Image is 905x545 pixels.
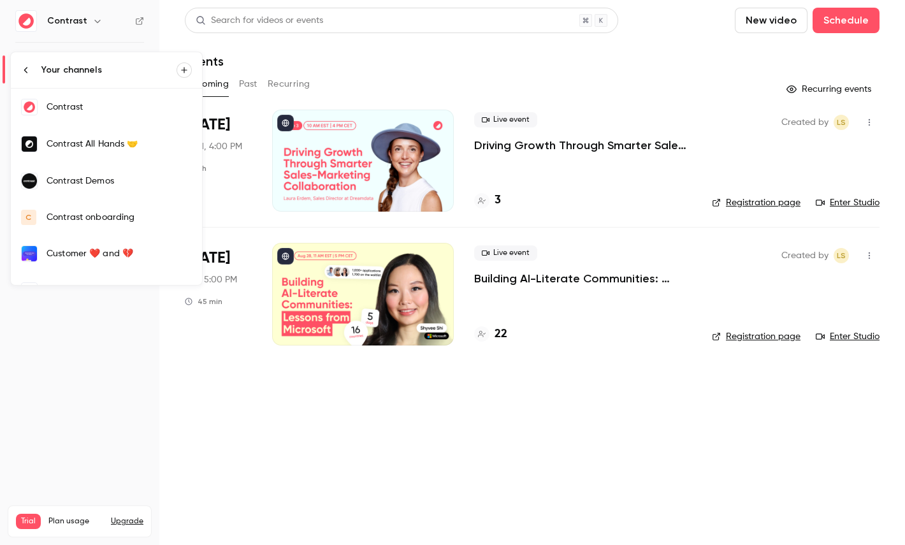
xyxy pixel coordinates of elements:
div: Customer ❤️ and 💔 [47,247,192,260]
div: Contrast onboarding [47,211,192,224]
div: Contrast All Hands 🤝 [47,138,192,150]
div: [PERSON_NAME] @ Contrast [47,284,192,297]
img: Contrast All Hands 🤝 [22,136,37,152]
img: Customer ❤️ and 💔 [22,246,37,261]
img: Contrast Demos [22,173,37,189]
img: Contrast [22,99,37,115]
div: Contrast [47,101,192,113]
img: Nathan @ Contrast [22,283,37,298]
div: Contrast Demos [47,175,192,187]
span: C [25,212,31,223]
div: Your channels [41,64,177,76]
